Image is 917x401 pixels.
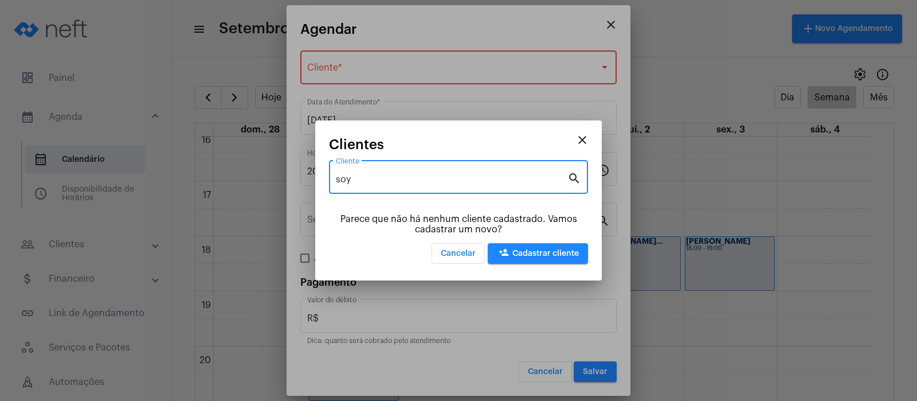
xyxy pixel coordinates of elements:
span: Cancelar [441,250,476,258]
mat-icon: search [567,171,581,185]
mat-icon: close [575,133,589,147]
button: Cancelar [432,243,485,264]
input: Pesquisar cliente [336,174,567,185]
span: Cadastrar cliente [497,250,579,258]
mat-icon: person_add [497,247,511,261]
span: Clientes [329,137,384,152]
div: Parece que não há nenhum cliente cadastrado. Vamos cadastrar um novo? [335,214,582,235]
button: Cadastrar cliente [488,243,588,264]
